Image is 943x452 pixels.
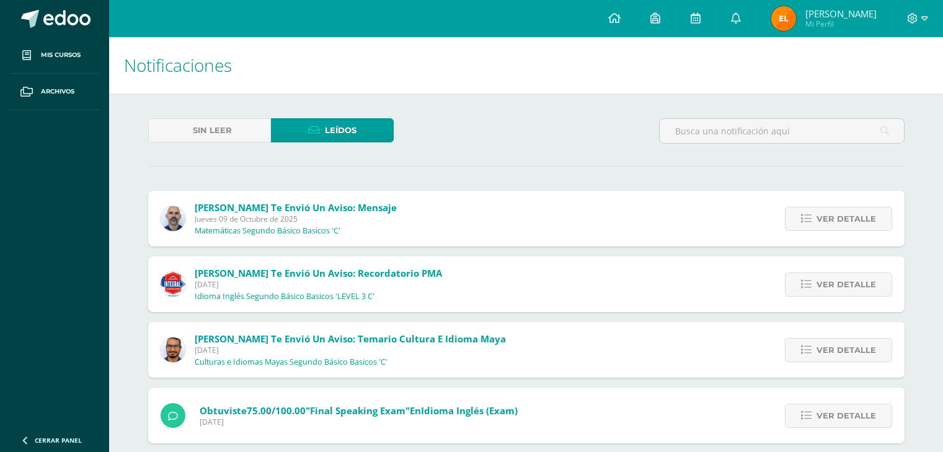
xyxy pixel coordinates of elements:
[817,404,876,427] span: Ver detalle
[306,404,410,417] span: "Final speaking exam"
[124,53,232,77] span: Notificaciones
[41,50,81,60] span: Mis cursos
[195,357,387,367] p: Culturas e Idiomas Mayas Segundo Básico Basicos 'C'
[247,404,306,417] span: 75.00/100.00
[35,436,82,445] span: Cerrar panel
[195,292,374,302] p: Idioma Inglés Segundo Básico Basicos 'LEVEL 3 C'
[41,87,74,97] span: Archivos
[195,201,397,214] span: [PERSON_NAME] te envió un aviso: Mensaje
[660,119,904,143] input: Busca una notificación aquí
[771,6,796,31] img: 261f38a91c24d81787e9dd9d7abcde75.png
[195,267,442,279] span: [PERSON_NAME] te envió un aviso: recordatorio PMA
[805,19,877,29] span: Mi Perfil
[10,37,99,74] a: Mis cursos
[195,279,442,290] span: [DATE]
[195,332,506,345] span: [PERSON_NAME] te envió un aviso: Temario Cultura e Idioma Maya
[161,337,185,362] img: ef34ee16907c8215cd1846037ce38107.png
[161,206,185,231] img: 25a107f0461d339fca55307c663570d2.png
[817,339,876,362] span: Ver detalle
[817,273,876,296] span: Ver detalle
[161,272,185,297] img: 4b2af9ba8d3281b5d14c336a7270574c.png
[271,118,394,142] a: Leídos
[805,7,877,20] span: [PERSON_NAME]
[817,207,876,230] span: Ver detalle
[421,404,518,417] span: Idioma Inglés (Exam)
[195,226,340,236] p: Matemáticas Segundo Básico Basicos 'C'
[193,119,232,142] span: Sin leer
[200,417,518,427] span: [DATE]
[325,119,356,142] span: Leídos
[148,118,271,142] a: Sin leer
[200,404,518,417] span: Obtuviste en
[10,74,99,110] a: Archivos
[195,214,397,224] span: Jueves 09 de Octubre de 2025
[195,345,506,355] span: [DATE]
